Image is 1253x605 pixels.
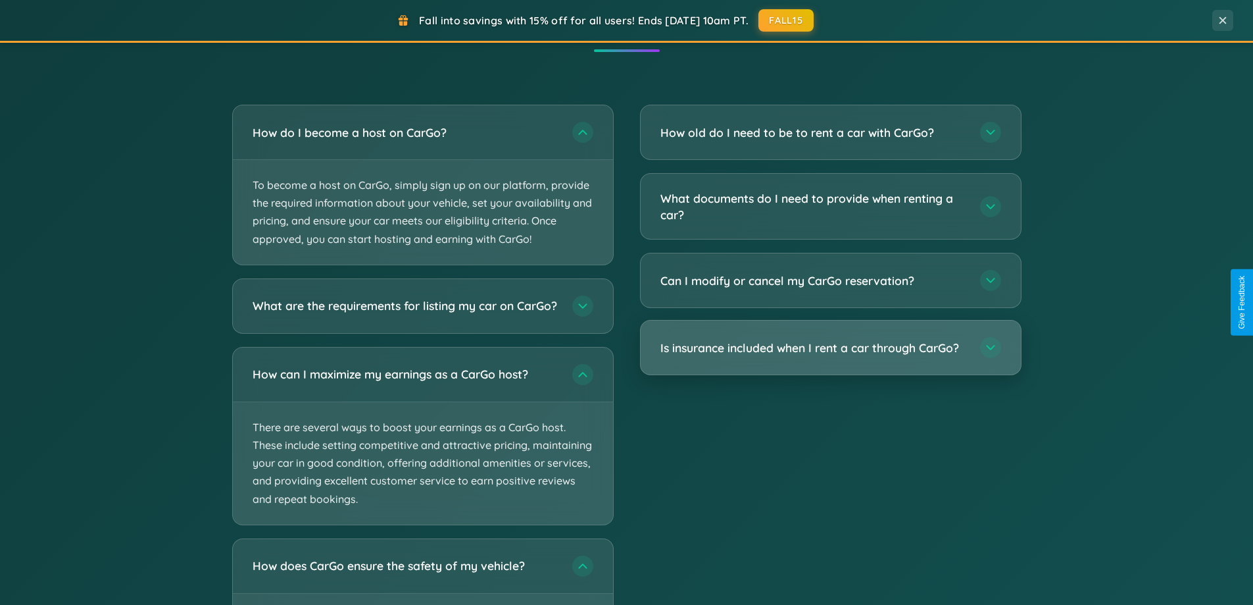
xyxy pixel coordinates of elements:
[253,558,559,574] h3: How does CarGo ensure the safety of my vehicle?
[660,340,967,356] h3: Is insurance included when I rent a car through CarGo?
[253,124,559,141] h3: How do I become a host on CarGo?
[233,402,613,525] p: There are several ways to boost your earnings as a CarGo host. These include setting competitive ...
[233,160,613,265] p: To become a host on CarGo, simply sign up on our platform, provide the required information about...
[758,9,814,32] button: FALL15
[253,298,559,314] h3: What are the requirements for listing my car on CarGo?
[660,190,967,223] h3: What documents do I need to provide when renting a car?
[1237,276,1246,329] div: Give Feedback
[660,273,967,289] h3: Can I modify or cancel my CarGo reservation?
[253,366,559,382] h3: How can I maximize my earnings as a CarGo host?
[660,124,967,141] h3: How old do I need to be to rent a car with CarGo?
[419,14,749,27] span: Fall into savings with 15% off for all users! Ends [DATE] 10am PT.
